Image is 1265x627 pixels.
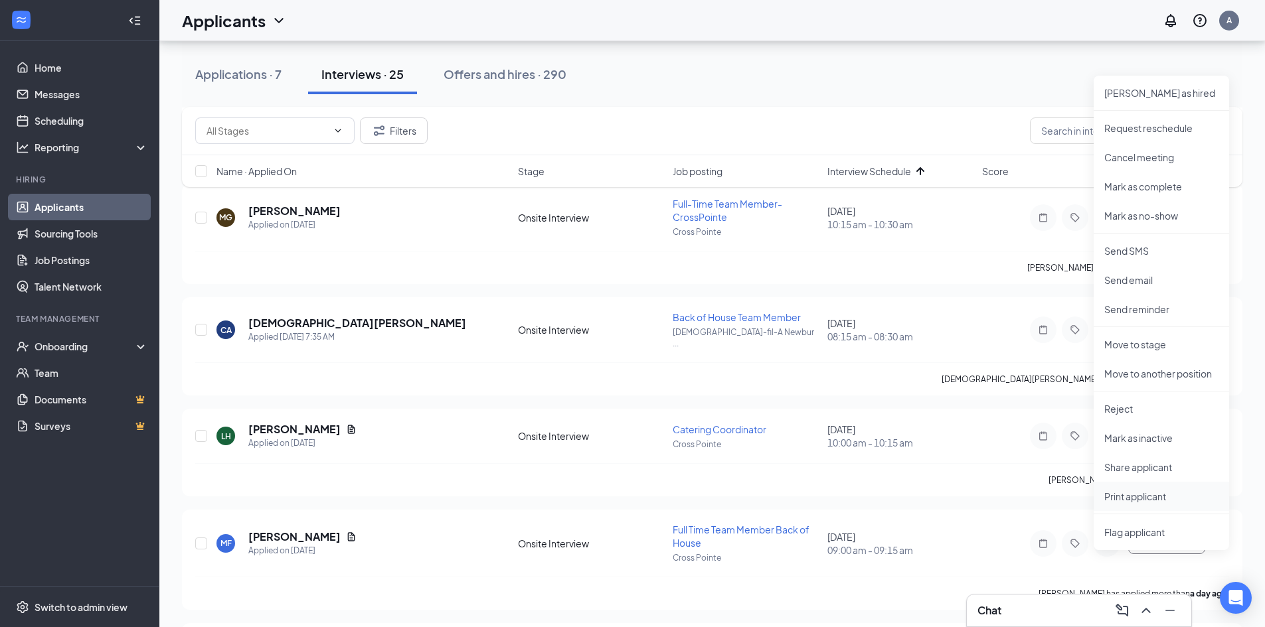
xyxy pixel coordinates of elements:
[220,324,232,336] div: CA
[1039,588,1229,599] p: [PERSON_NAME] has applied more than .
[16,340,29,353] svg: UserCheck
[1138,602,1154,618] svg: ChevronUp
[35,600,127,614] div: Switch to admin view
[518,323,665,336] div: Onsite Interview
[1049,474,1229,486] p: [PERSON_NAME] has applied more than .
[248,422,341,437] h5: [PERSON_NAME]
[248,544,357,557] div: Applied on [DATE]
[16,141,29,154] svg: Analysis
[182,9,266,32] h1: Applicants
[1067,431,1083,441] svg: Tag
[673,523,809,549] span: Full Time Team Member Back of House
[35,141,149,154] div: Reporting
[1035,212,1051,223] svg: Note
[1035,324,1051,335] svg: Note
[673,165,722,178] span: Job posting
[1220,582,1252,614] div: Open Intercom Messenger
[216,165,297,178] span: Name · Applied On
[35,413,148,439] a: SurveysCrown
[444,66,566,82] div: Offers and hires · 290
[219,212,232,223] div: MG
[518,211,665,224] div: Onsite Interview
[912,163,928,179] svg: ArrowUp
[248,204,341,218] h5: [PERSON_NAME]
[1035,538,1051,549] svg: Note
[827,165,911,178] span: Interview Schedule
[1136,600,1157,621] button: ChevronUp
[1112,600,1133,621] button: ComposeMessage
[346,424,357,435] svg: Document
[321,66,404,82] div: Interviews · 25
[1067,324,1083,335] svg: Tag
[827,543,974,557] span: 09:00 am - 09:15 am
[271,13,287,29] svg: ChevronDown
[16,600,29,614] svg: Settings
[1067,538,1083,549] svg: Tag
[518,429,665,443] div: Onsite Interview
[977,603,1001,618] h3: Chat
[35,340,137,353] div: Onboarding
[35,107,148,134] a: Scheduling
[16,313,145,324] div: Team Management
[1192,13,1208,29] svg: QuestionInfo
[333,125,343,136] svg: ChevronDown
[16,174,145,185] div: Hiring
[35,360,148,386] a: Team
[35,81,148,107] a: Messages
[248,218,341,232] div: Applied on [DATE]
[1114,602,1130,618] svg: ComposeMessage
[35,54,148,81] a: Home
[673,439,819,450] p: Cross Pointe
[15,13,28,27] svg: WorkstreamLogo
[220,537,232,549] div: MF
[827,316,974,343] div: [DATE]
[1030,117,1229,144] input: Search in interviews
[346,531,357,542] svg: Document
[248,437,357,450] div: Applied on [DATE]
[982,165,1009,178] span: Score
[673,311,801,323] span: Back of House Team Member
[371,123,387,139] svg: Filter
[942,374,1229,385] p: [DEMOGRAPHIC_DATA][PERSON_NAME] has applied more than .
[827,330,974,343] span: 08:15 am - 08:30 am
[1035,431,1051,441] svg: Note
[1163,13,1179,29] svg: Notifications
[35,273,148,300] a: Talent Network
[221,431,231,442] div: LH
[827,530,974,557] div: [DATE]
[207,123,327,138] input: All Stages
[35,386,148,413] a: DocumentsCrown
[518,165,545,178] span: Stage
[35,220,148,247] a: Sourcing Tools
[1162,602,1178,618] svg: Minimize
[1027,262,1229,273] p: [PERSON_NAME] has applied more than .
[827,423,974,449] div: [DATE]
[35,247,148,273] a: Job Postings
[128,14,141,27] svg: Collapse
[248,316,466,330] h5: [DEMOGRAPHIC_DATA][PERSON_NAME]
[673,552,819,563] p: Cross Pointe
[673,326,819,349] p: [DEMOGRAPHIC_DATA]-fil-A Newbur ...
[827,204,974,231] div: [DATE]
[1190,589,1227,598] b: a day ago
[35,194,148,220] a: Applicants
[673,226,819,238] p: Cross Pointe
[360,117,428,144] button: Filter Filters
[1159,600,1181,621] button: Minimize
[827,436,974,449] span: 10:00 am - 10:15 am
[248,529,341,544] h5: [PERSON_NAME]
[1226,15,1232,26] div: A
[195,66,282,82] div: Applications · 7
[518,537,665,550] div: Onsite Interview
[1067,212,1083,223] svg: Tag
[673,423,766,435] span: Catering Coordinator
[248,330,466,344] div: Applied [DATE] 7:35 AM
[827,218,974,231] span: 10:15 am - 10:30 am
